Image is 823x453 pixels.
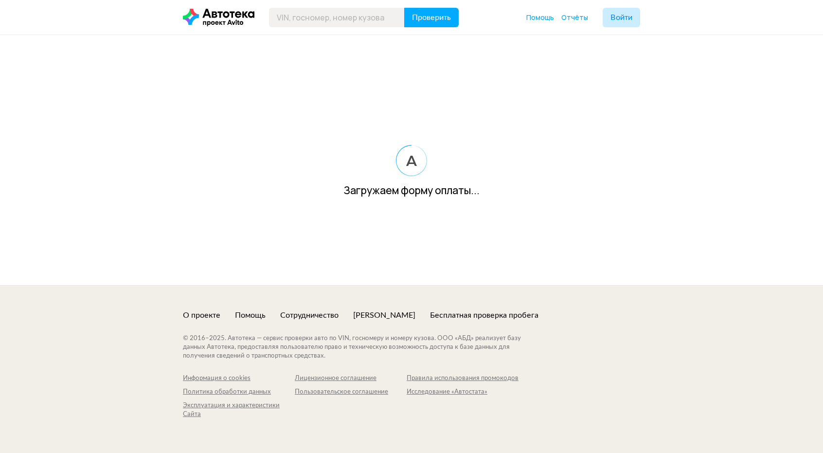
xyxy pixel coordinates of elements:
a: Отчёты [561,13,588,22]
a: О проекте [183,310,220,321]
div: Загружаем форму оплаты... [183,186,640,195]
div: © 2016– 2025 . Автотека — сервис проверки авто по VIN, госномеру и номеру кузова. ООО «АБД» реали... [183,334,540,361]
a: Сотрудничество [280,310,339,321]
a: Эксплуатация и характеристики Сайта [183,401,295,419]
a: Правила использования промокодов [407,374,519,383]
a: Помощь [235,310,266,321]
a: Пользовательское соглашение [295,388,407,397]
a: Лицензионное соглашение [295,374,407,383]
a: Информация о cookies [183,374,295,383]
a: Помощь [526,13,554,22]
button: Войти [603,8,640,27]
span: Проверить [412,14,451,21]
a: Бесплатная проверка пробега [430,310,538,321]
a: Исследование «Автостата» [407,388,519,397]
a: [PERSON_NAME] [353,310,415,321]
span: Войти [610,14,632,21]
button: Проверить [404,8,459,27]
a: Политика обработки данных [183,388,295,397]
input: VIN, госномер, номер кузова [269,8,405,27]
